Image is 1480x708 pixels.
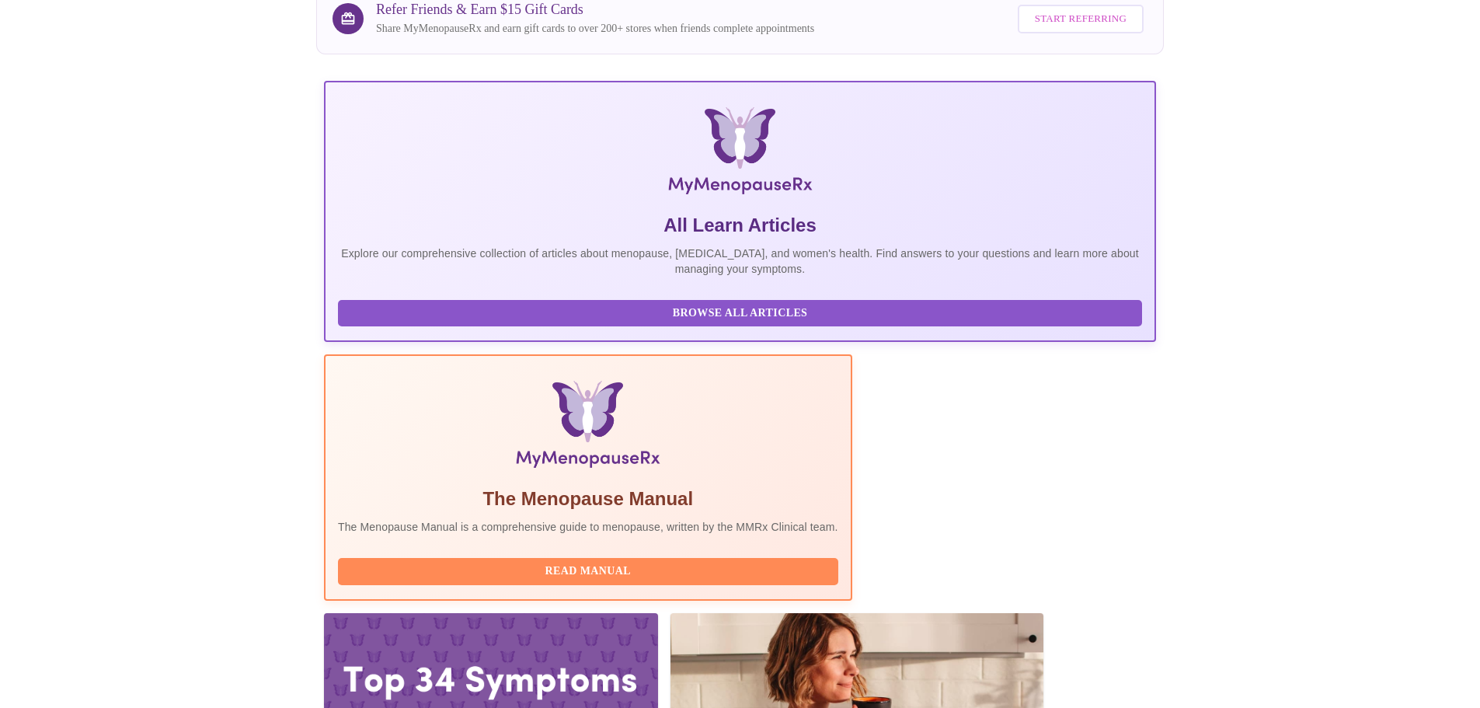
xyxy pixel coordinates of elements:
[338,563,842,577] a: Read Manual
[338,558,838,585] button: Read Manual
[353,304,1127,323] span: Browse All Articles
[338,487,838,511] h5: The Menopause Manual
[463,107,1017,201] img: MyMenopauseRx Logo
[1035,10,1127,28] span: Start Referring
[376,21,814,37] p: Share MyMenopauseRx and earn gift cards to over 200+ stores when friends complete appointments
[338,519,838,535] p: The Menopause Manual is a comprehensive guide to menopause, written by the MMRx Clinical team.
[338,300,1142,327] button: Browse All Articles
[338,305,1146,319] a: Browse All Articles
[417,381,758,474] img: Menopause Manual
[376,2,814,18] h3: Refer Friends & Earn $15 Gift Cards
[353,562,823,581] span: Read Manual
[338,213,1142,238] h5: All Learn Articles
[338,246,1142,277] p: Explore our comprehensive collection of articles about menopause, [MEDICAL_DATA], and women's hea...
[1018,5,1144,33] button: Start Referring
